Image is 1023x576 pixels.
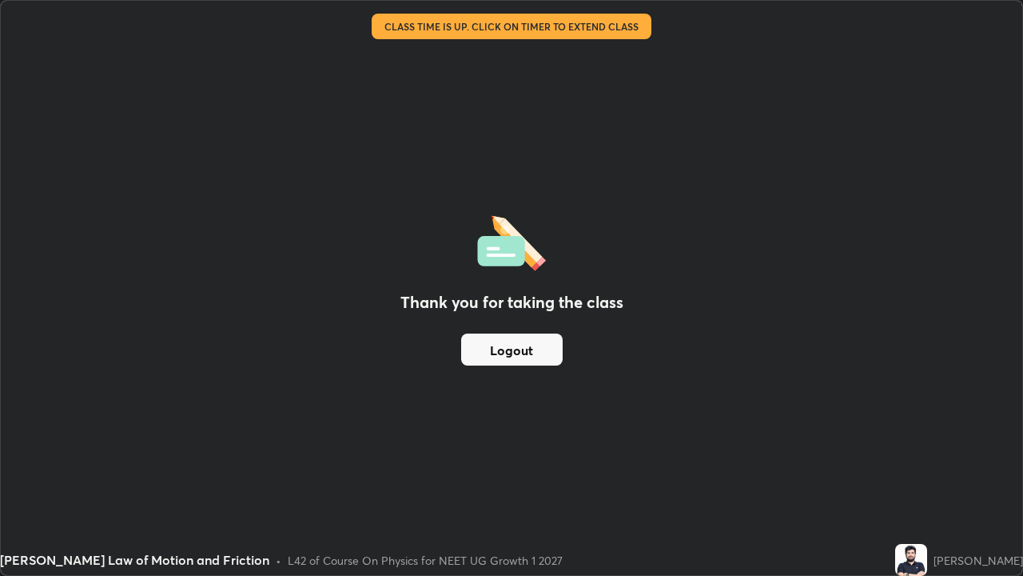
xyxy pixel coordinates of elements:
[477,210,546,271] img: offlineFeedback.1438e8b3.svg
[400,290,623,314] h2: Thank you for taking the class
[461,334,563,366] button: Logout
[276,552,281,569] div: •
[933,552,1023,569] div: [PERSON_NAME]
[288,552,563,569] div: L42 of Course On Physics for NEET UG Growth 1 2027
[895,544,927,576] img: 28681843d65944dd995427fb58f58e2f.jpg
